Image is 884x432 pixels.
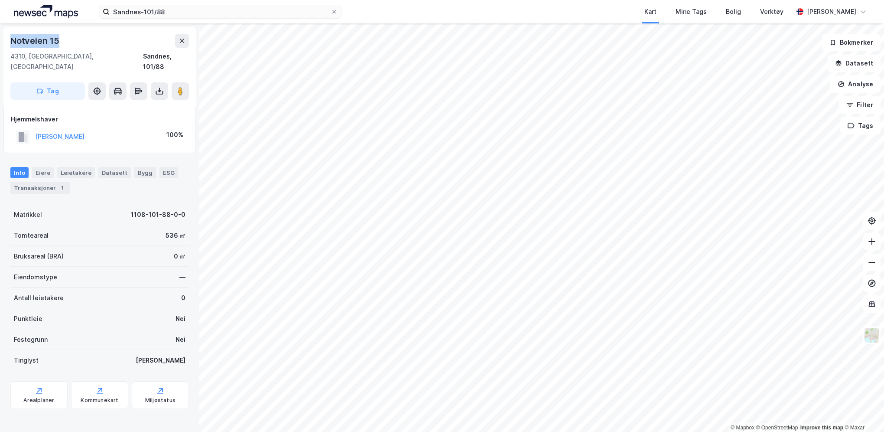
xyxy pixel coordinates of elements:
[14,314,42,324] div: Punktleie
[839,96,881,114] button: Filter
[726,7,741,17] div: Bolig
[81,397,118,404] div: Kommunekart
[676,7,707,17] div: Mine Tags
[175,334,185,345] div: Nei
[756,425,798,431] a: OpenStreetMap
[131,209,185,220] div: 1108-101-88-0-0
[181,293,185,303] div: 0
[828,55,881,72] button: Datasett
[32,167,54,178] div: Eiere
[10,82,85,100] button: Tag
[14,251,64,262] div: Bruksareal (BRA)
[14,334,48,345] div: Festegrunn
[10,182,70,194] div: Transaksjoner
[840,117,881,134] button: Tags
[159,167,178,178] div: ESG
[179,272,185,282] div: —
[760,7,783,17] div: Verktøy
[58,183,66,192] div: 1
[822,34,881,51] button: Bokmerker
[731,425,754,431] a: Mapbox
[166,130,183,140] div: 100%
[134,167,156,178] div: Bygg
[166,230,185,241] div: 536 ㎡
[800,425,843,431] a: Improve this map
[841,390,884,432] div: Kontrollprogram for chat
[841,390,884,432] iframe: Chat Widget
[14,209,42,220] div: Matrikkel
[830,75,881,93] button: Analyse
[644,7,656,17] div: Kart
[14,293,64,303] div: Antall leietakere
[57,167,95,178] div: Leietakere
[14,355,39,366] div: Tinglyst
[10,34,61,48] div: Notveien 15
[23,397,54,404] div: Arealplaner
[143,51,189,72] div: Sandnes, 101/88
[136,355,185,366] div: [PERSON_NAME]
[175,314,185,324] div: Nei
[14,272,57,282] div: Eiendomstype
[110,5,331,18] input: Søk på adresse, matrikkel, gårdeiere, leietakere eller personer
[145,397,175,404] div: Miljøstatus
[10,167,29,178] div: Info
[11,114,188,124] div: Hjemmelshaver
[10,51,143,72] div: 4310, [GEOGRAPHIC_DATA], [GEOGRAPHIC_DATA]
[174,251,185,262] div: 0 ㎡
[14,5,78,18] img: logo.a4113a55bc3d86da70a041830d287a7e.svg
[98,167,131,178] div: Datasett
[864,327,880,344] img: Z
[807,7,856,17] div: [PERSON_NAME]
[14,230,49,241] div: Tomteareal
